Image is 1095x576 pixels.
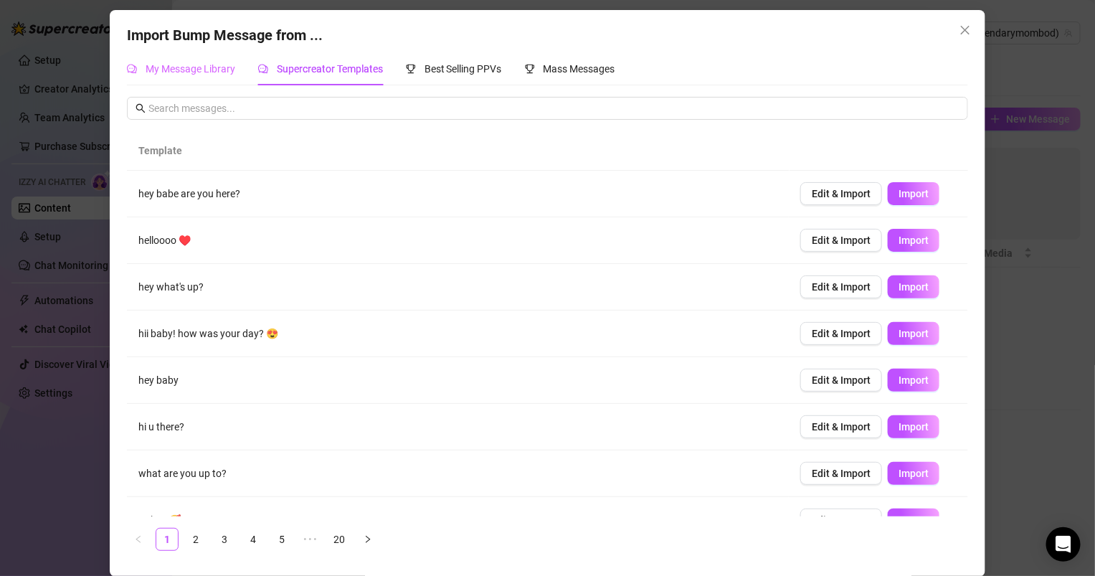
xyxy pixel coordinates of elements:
button: Edit & Import [800,322,882,345]
span: Import [899,374,929,386]
li: 20 [328,528,351,551]
li: 1 [156,528,179,551]
td: hey baby [127,357,790,404]
span: left [134,535,143,544]
a: 2 [185,529,207,550]
button: Import [888,229,939,252]
button: Edit & Import [800,182,882,205]
td: helloooo ♥️ [127,217,790,264]
span: Edit & Import [812,281,871,293]
span: Edit & Import [812,468,871,479]
span: Supercreator Templates [277,63,383,75]
span: right [364,535,372,544]
span: Import [899,328,929,339]
span: comment [258,64,268,74]
li: 4 [242,528,265,551]
td: what are you up to? [127,450,790,497]
button: Edit & Import [800,415,882,438]
a: 3 [214,529,235,550]
span: trophy [525,64,535,74]
span: Import [899,188,929,199]
button: right [356,528,379,551]
span: Best Selling PPVs [425,63,502,75]
button: Edit & Import [800,462,882,485]
span: Import [899,468,929,479]
button: Edit & Import [800,275,882,298]
button: Edit & Import [800,509,882,532]
span: Import [899,281,929,293]
button: Edit & Import [800,369,882,392]
td: hey babe are you here? [127,171,790,217]
li: 3 [213,528,236,551]
span: comment [127,64,137,74]
span: Edit & Import [812,374,871,386]
td: hi u there? [127,404,790,450]
td: hey what's up? [127,264,790,311]
span: Import [899,514,929,526]
button: Import [888,415,939,438]
span: Edit & Import [812,421,871,433]
li: Next Page [356,528,379,551]
button: Import [888,462,939,485]
span: ••• [299,528,322,551]
th: Template [127,131,790,171]
span: Import Bump Message from ... [127,27,323,44]
li: 5 [270,528,293,551]
span: Mass Messages [544,63,615,75]
button: Close [954,19,977,42]
span: Close [954,24,977,36]
td: Babe? 🥰 [127,497,790,544]
a: 20 [328,529,350,550]
span: close [959,24,971,36]
span: My Message Library [146,63,235,75]
button: Import [888,322,939,345]
a: 4 [242,529,264,550]
input: Search messages... [148,100,960,116]
span: search [136,103,146,113]
a: 5 [271,529,293,550]
span: Edit & Import [812,188,871,199]
span: Edit & Import [812,328,871,339]
a: 1 [156,529,178,550]
span: trophy [406,64,416,74]
span: Import [899,421,929,433]
button: Import [888,275,939,298]
button: Import [888,509,939,532]
span: Edit & Import [812,514,871,526]
span: Edit & Import [812,235,871,246]
span: Import [899,235,929,246]
button: Edit & Import [800,229,882,252]
li: Next 5 Pages [299,528,322,551]
li: 2 [184,528,207,551]
button: left [127,528,150,551]
li: Previous Page [127,528,150,551]
button: Import [888,182,939,205]
td: hii baby! how was your day? 😍 [127,311,790,357]
div: Open Intercom Messenger [1046,527,1081,562]
button: Import [888,369,939,392]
